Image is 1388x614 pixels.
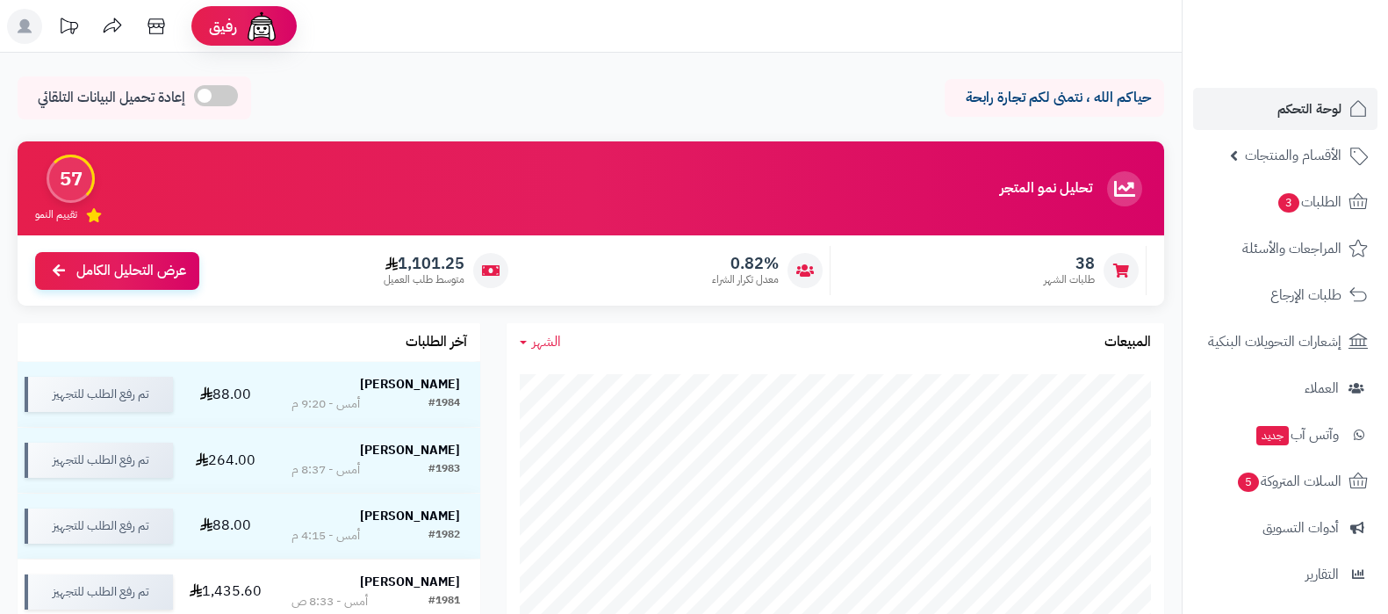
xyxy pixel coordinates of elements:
[360,507,460,525] strong: [PERSON_NAME]
[1104,335,1151,350] h3: المبيعات
[1193,507,1377,549] a: أدوات التسويق
[35,207,77,222] span: تقييم النمو
[428,593,460,610] div: #1981
[1208,329,1341,354] span: إشعارات التحويلات البنكية
[520,332,561,352] a: الشهر
[1256,426,1289,445] span: جديد
[38,88,185,108] span: إعادة تحميل البيانات التلقائي
[1044,272,1095,287] span: طلبات الشهر
[35,252,199,290] a: عرض التحليل الكامل
[360,375,460,394] strong: [PERSON_NAME]
[428,527,460,545] div: #1982
[291,593,368,610] div: أمس - 8:33 ص
[1193,460,1377,502] a: السلات المتروكة5
[291,527,360,545] div: أمس - 4:15 م
[1193,553,1377,596] a: التقارير
[360,573,460,591] strong: [PERSON_NAME]
[1278,193,1299,213] span: 3
[180,494,270,559] td: 88.00
[180,428,270,493] td: 264.00
[1269,47,1371,84] img: logo-2.png
[47,9,90,48] a: تحديثات المنصة
[25,509,173,544] div: تم رفع الطلب للتجهيز
[1305,562,1339,587] span: التقارير
[1193,88,1377,130] a: لوحة التحكم
[1262,516,1339,540] span: أدوات التسويق
[428,395,460,413] div: #1984
[1277,190,1341,214] span: الطلبات
[384,254,464,273] span: 1,101.25
[209,16,237,37] span: رفيق
[1193,414,1377,456] a: وآتس آبجديد
[1305,376,1339,401] span: العملاء
[384,272,464,287] span: متوسط طلب العميل
[291,395,360,413] div: أمس - 9:20 م
[712,272,779,287] span: معدل تكرار الشراء
[1193,321,1377,363] a: إشعارات التحويلات البنكية
[1044,254,1095,273] span: 38
[76,261,186,281] span: عرض التحليل الكامل
[1193,367,1377,409] a: العملاء
[1238,473,1259,492] span: 5
[244,9,279,44] img: ai-face.png
[1193,274,1377,316] a: طلبات الإرجاع
[180,362,270,427] td: 88.00
[406,335,467,350] h3: آخر الطلبات
[958,88,1151,108] p: حياكم الله ، نتمنى لكم تجارة رابحة
[428,461,460,479] div: #1983
[1270,283,1341,307] span: طلبات الإرجاع
[1193,181,1377,223] a: الطلبات3
[1236,469,1341,494] span: السلات المتروكة
[1255,423,1339,447] span: وآتس آب
[291,461,360,479] div: أمس - 8:37 م
[1277,97,1341,121] span: لوحة التحكم
[1000,181,1092,197] h3: تحليل نمو المتجر
[25,574,173,610] div: تم رفع الطلب للتجهيز
[1193,228,1377,270] a: المراجعات والأسئلة
[25,377,173,412] div: تم رفع الطلب للتجهيز
[1242,236,1341,261] span: المراجعات والأسئلة
[1245,143,1341,168] span: الأقسام والمنتجات
[25,443,173,478] div: تم رفع الطلب للتجهيز
[712,254,779,273] span: 0.82%
[532,331,561,352] span: الشهر
[360,441,460,459] strong: [PERSON_NAME]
